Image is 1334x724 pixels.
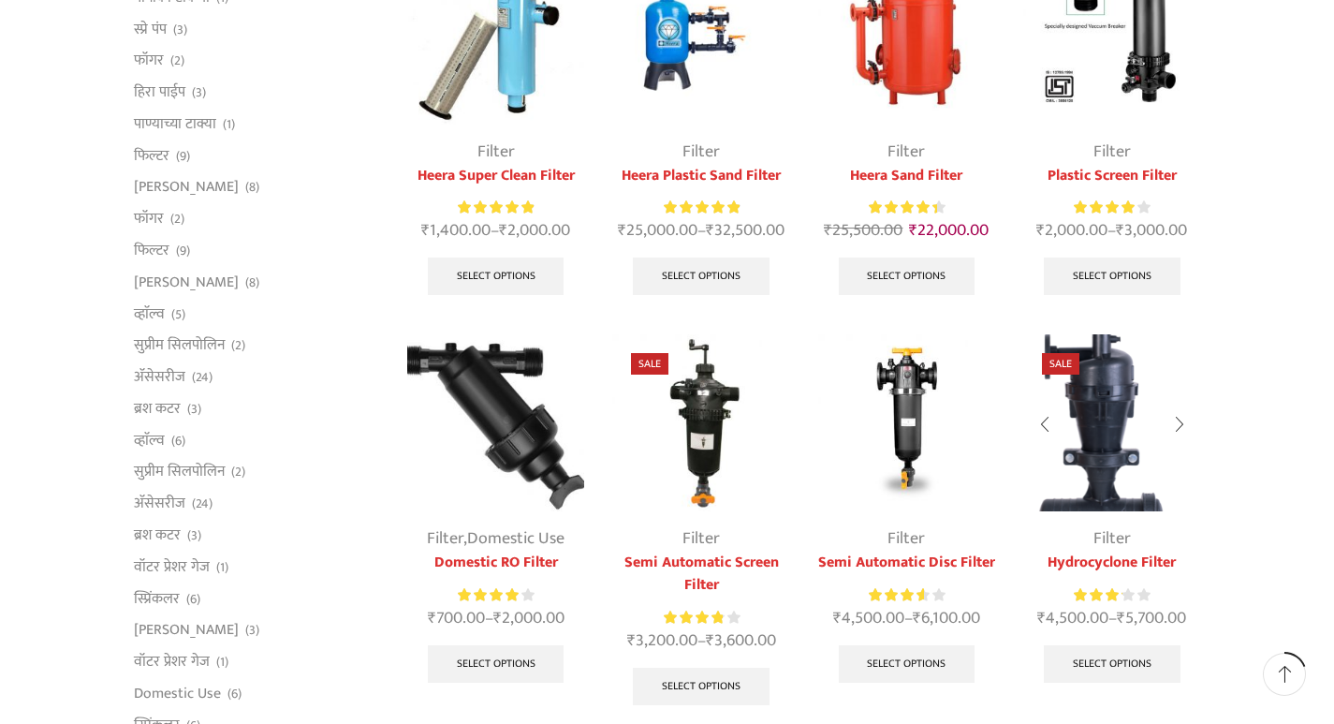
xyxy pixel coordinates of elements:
[913,604,980,632] bdi: 6,100.00
[192,83,206,102] span: (3)
[186,590,200,609] span: (6)
[887,138,925,166] a: Filter
[1023,552,1200,574] a: Hydrocyclone Filter
[407,526,584,552] div: ,
[627,627,697,655] bdi: 3,200.00
[818,552,995,574] a: Semi Automatic Disc Filter
[664,608,724,628] span: Rated out of 5
[631,353,668,375] span: Sale
[612,628,789,654] span: –
[173,21,187,39] span: (3)
[1074,585,1122,605] span: Rated out of 5
[458,585,519,605] span: Rated out of 5
[1044,645,1180,683] a: Select options for “Hydrocyclone Filter”
[618,216,626,244] span: ₹
[407,606,584,631] span: –
[1023,334,1200,511] img: Hydrocyclone Filter
[818,165,995,187] a: Heera Sand Filter
[421,216,491,244] bdi: 1,400.00
[134,646,210,678] a: वॉटर प्रेशर गेज
[682,525,720,553] a: Filter
[428,645,564,683] a: Select options for “Domestic RO Filter”
[134,266,239,298] a: [PERSON_NAME]
[134,45,164,77] a: फॉगर
[171,432,185,451] span: (6)
[192,368,213,387] span: (24)
[134,362,185,393] a: अ‍ॅसेसरीज
[909,216,917,244] span: ₹
[427,525,463,553] a: Filter
[187,526,201,545] span: (3)
[839,258,975,295] a: Select options for “Heera Sand Filter”
[1116,216,1187,244] bdi: 3,000.00
[245,621,259,640] span: (3)
[1023,606,1200,631] span: –
[1117,604,1186,632] bdi: 5,700.00
[407,552,584,574] a: Domestic RO Filter
[824,216,902,244] bdi: 25,500.00
[1036,216,1045,244] span: ₹
[134,392,181,424] a: ब्रश कटर
[407,218,584,244] span: –
[245,178,259,197] span: (8)
[612,552,789,597] a: Semi Automatic Screen Filter
[477,138,515,166] a: Filter
[216,653,228,672] span: (1)
[134,488,185,520] a: अ‍ॅसेसरीज
[833,604,842,632] span: ₹
[706,627,714,655] span: ₹
[428,258,564,295] a: Select options for “Heera Super Clean Filter”
[458,198,534,217] span: Rated out of 5
[869,585,924,605] span: Rated out of 5
[682,138,720,166] a: Filter
[664,608,740,628] div: Rated 3.92 out of 5
[134,520,181,552] a: ब्रश कटर
[134,424,165,456] a: व्हाॅल्व
[1116,216,1124,244] span: ₹
[428,604,485,632] bdi: 700.00
[134,77,185,109] a: हिरा पाईप
[869,198,937,217] span: Rated out of 5
[633,668,770,705] a: Select options for “Semi Automatic Screen Filter”
[134,614,239,646] a: [PERSON_NAME]
[706,216,714,244] span: ₹
[231,463,245,481] span: (2)
[134,583,180,614] a: स्प्रिंकलर
[187,400,201,419] span: (3)
[1093,138,1131,166] a: Filter
[824,216,832,244] span: ₹
[664,198,740,217] div: Rated 5.00 out of 5
[1042,353,1079,375] span: Sale
[612,334,789,511] img: Semi Automatic Screen Filter
[170,52,184,70] span: (2)
[612,218,789,244] span: –
[134,551,210,583] a: वॉटर प्रेशर गेज
[134,235,169,267] a: फिल्टर
[134,140,169,171] a: फिल्टर
[627,627,636,655] span: ₹
[407,334,584,511] img: Y-Type-Filter
[493,604,502,632] span: ₹
[499,216,570,244] bdi: 2,000.00
[913,604,921,632] span: ₹
[458,198,534,217] div: Rated 5.00 out of 5
[231,336,245,355] span: (2)
[245,273,259,292] span: (8)
[467,525,564,553] a: Domestic Use
[818,606,995,631] span: –
[909,216,989,244] bdi: 22,000.00
[428,604,436,632] span: ₹
[1074,198,1150,217] div: Rated 4.00 out of 5
[134,677,221,709] a: Domestic Use
[612,165,789,187] a: Heera Plastic Sand Filter
[493,604,564,632] bdi: 2,000.00
[458,585,534,605] div: Rated 4.00 out of 5
[839,645,975,683] a: Select options for “Semi Automatic Disc Filter”
[818,334,995,511] img: Semi Automatic Disc Filter
[1074,198,1135,217] span: Rated out of 5
[134,203,164,235] a: फॉगर
[176,147,190,166] span: (9)
[1093,525,1131,553] a: Filter
[134,456,225,488] a: सुप्रीम सिलपोलिन
[176,242,190,260] span: (9)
